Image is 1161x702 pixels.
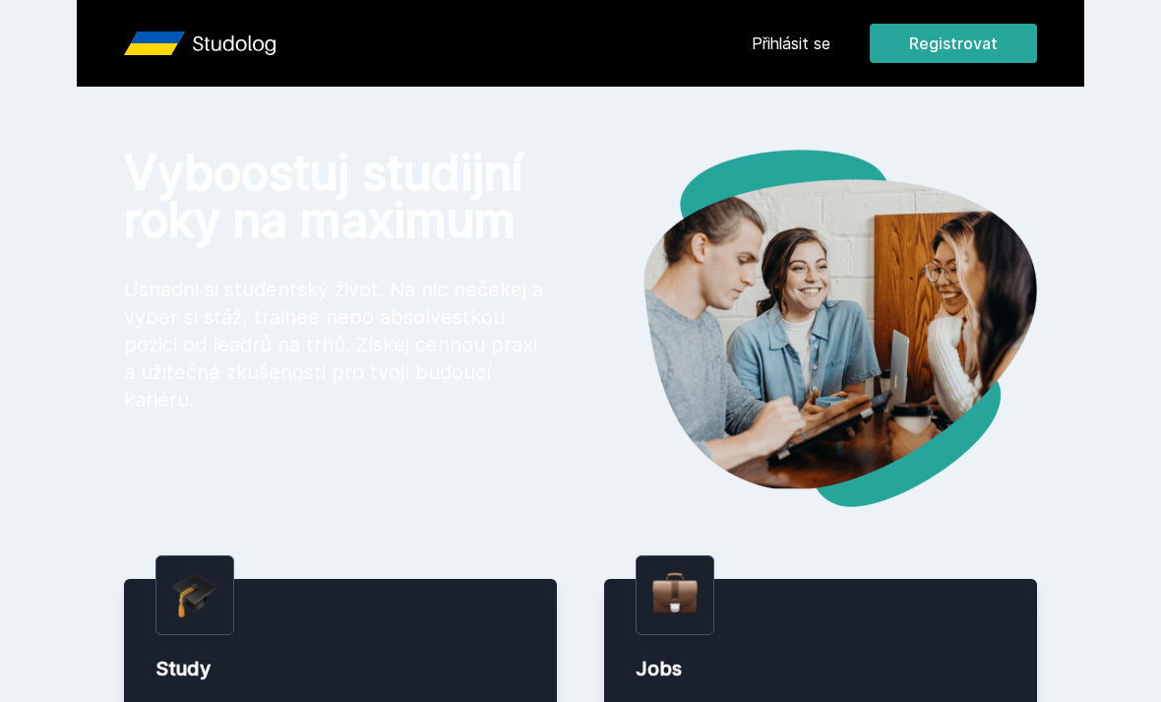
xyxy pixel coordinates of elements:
[752,32,830,55] a: Přihlásit se
[870,24,1037,63] button: Registrovat
[636,655,1006,682] div: Jobs
[172,572,217,618] img: graduation-cap.png
[580,150,1037,507] img: hero.png
[652,568,698,618] img: briefcase.png
[124,150,549,244] h1: Vyboostuj studijní roky na maximum
[155,655,525,682] div: Study
[124,276,549,414] p: Usnadni si studentský život. Na nic nečekej a vyber si stáž, trainee nebo absolvestkou pozici od ...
